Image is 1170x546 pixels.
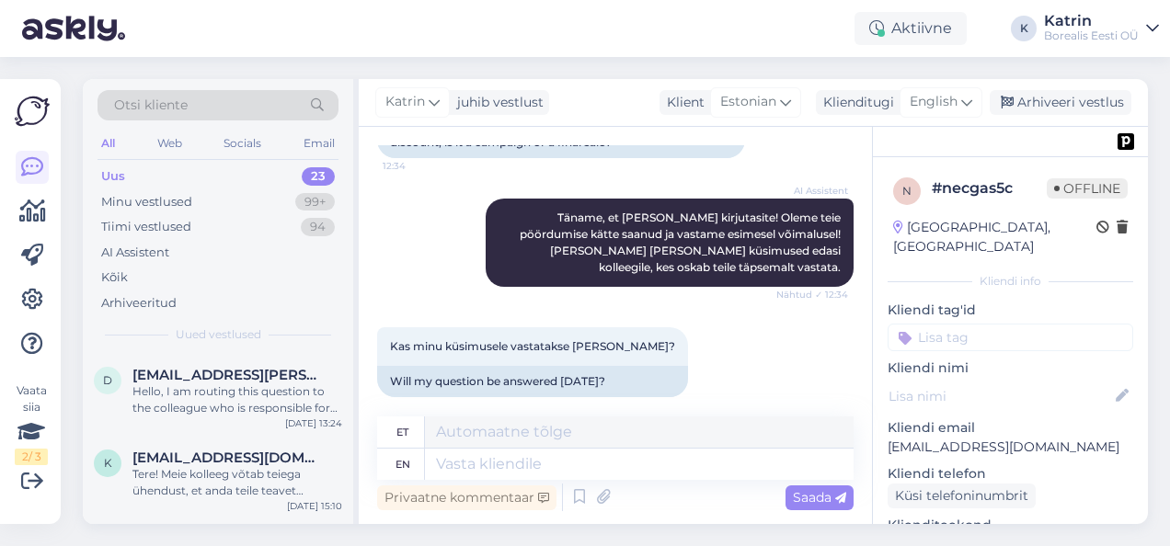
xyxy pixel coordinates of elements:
[888,464,1133,483] p: Kliendi telefon
[301,218,335,236] div: 94
[520,210,843,274] span: Täname, et [PERSON_NAME] kirjutasite! Oleme teie pöördumise kätte saanud ja vastame esimesel võim...
[132,466,342,499] div: Tere! Meie kolleeg võtab teiega ühendust, et anda teile teavet massaažitoolide vaatamise võimalus...
[154,131,186,155] div: Web
[396,416,408,448] div: et
[816,93,894,112] div: Klienditugi
[300,131,338,155] div: Email
[377,485,556,510] div: Privaatne kommentaar
[1044,14,1139,28] div: Katrin
[779,184,848,198] span: AI Assistent
[101,268,128,287] div: Kõik
[101,193,192,211] div: Minu vestlused
[15,94,50,129] img: Askly Logo
[893,218,1096,256] div: [GEOGRAPHIC_DATA], [GEOGRAPHIC_DATA]
[888,438,1133,457] p: [EMAIL_ADDRESS][DOMAIN_NAME]
[132,449,324,466] span: kristelvara@hotmail.com
[855,12,967,45] div: Aktiivne
[101,167,125,186] div: Uus
[889,386,1112,406] input: Lisa nimi
[793,489,846,506] span: Saada
[132,367,324,383] span: de.jaillet@free.fr
[1044,28,1139,43] div: Borealis Eesti OÜ
[285,416,342,430] div: [DATE] 13:24
[720,92,776,112] span: Estonian
[176,326,261,343] span: Uued vestlused
[295,193,335,211] div: 99+
[1011,16,1037,41] div: K
[15,449,48,465] div: 2 / 3
[450,93,544,112] div: juhib vestlust
[888,516,1133,535] p: Klienditeekond
[385,92,425,112] span: Katrin
[97,131,119,155] div: All
[104,456,112,470] span: k
[377,366,688,397] div: Will my question be answered [DATE]?
[114,96,188,115] span: Otsi kliente
[990,90,1131,115] div: Arhiveeri vestlus
[132,383,342,416] div: Hello, I am routing this question to the colleague who is responsible for this topic. The reply m...
[776,288,848,301] span: Nähtud ✓ 12:34
[888,358,1133,378] p: Kliendi nimi
[396,449,410,480] div: en
[888,418,1133,438] p: Kliendi email
[383,159,452,173] span: 12:34
[888,324,1133,351] input: Lisa tag
[101,244,169,262] div: AI Assistent
[220,131,265,155] div: Socials
[15,382,48,465] div: Vaata siia
[888,301,1133,320] p: Kliendi tag'id
[101,294,177,313] div: Arhiveeritud
[103,373,112,387] span: d
[1044,14,1159,43] a: KatrinBorealis Eesti OÜ
[383,398,452,412] span: 14:49
[932,177,1047,199] div: # necgas5c
[902,184,912,198] span: n
[910,92,958,112] span: English
[888,483,1036,508] div: Küsi telefoninumbrit
[302,167,335,186] div: 23
[1047,178,1128,199] span: Offline
[1118,133,1134,150] img: pd
[287,499,342,513] div: [DATE] 15:10
[888,273,1133,290] div: Kliendi info
[660,93,705,112] div: Klient
[390,339,675,353] span: Kas minu küsimusele vastatakse [PERSON_NAME]?
[101,218,191,236] div: Tiimi vestlused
